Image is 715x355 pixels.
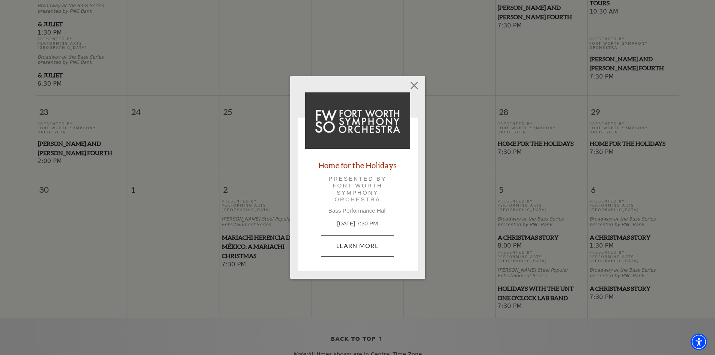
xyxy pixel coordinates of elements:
[305,92,410,149] img: Home for the Holidays
[407,79,421,93] button: Close
[318,160,397,170] a: Home for the Holidays
[691,334,707,350] div: Accessibility Menu
[305,219,410,228] p: [DATE] 7:30 PM
[321,235,394,256] a: November 28, 7:30 PM Learn More
[316,175,400,203] p: Presented by Fort Worth Symphony Orchestra
[305,207,410,214] p: Bass Performance Hall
